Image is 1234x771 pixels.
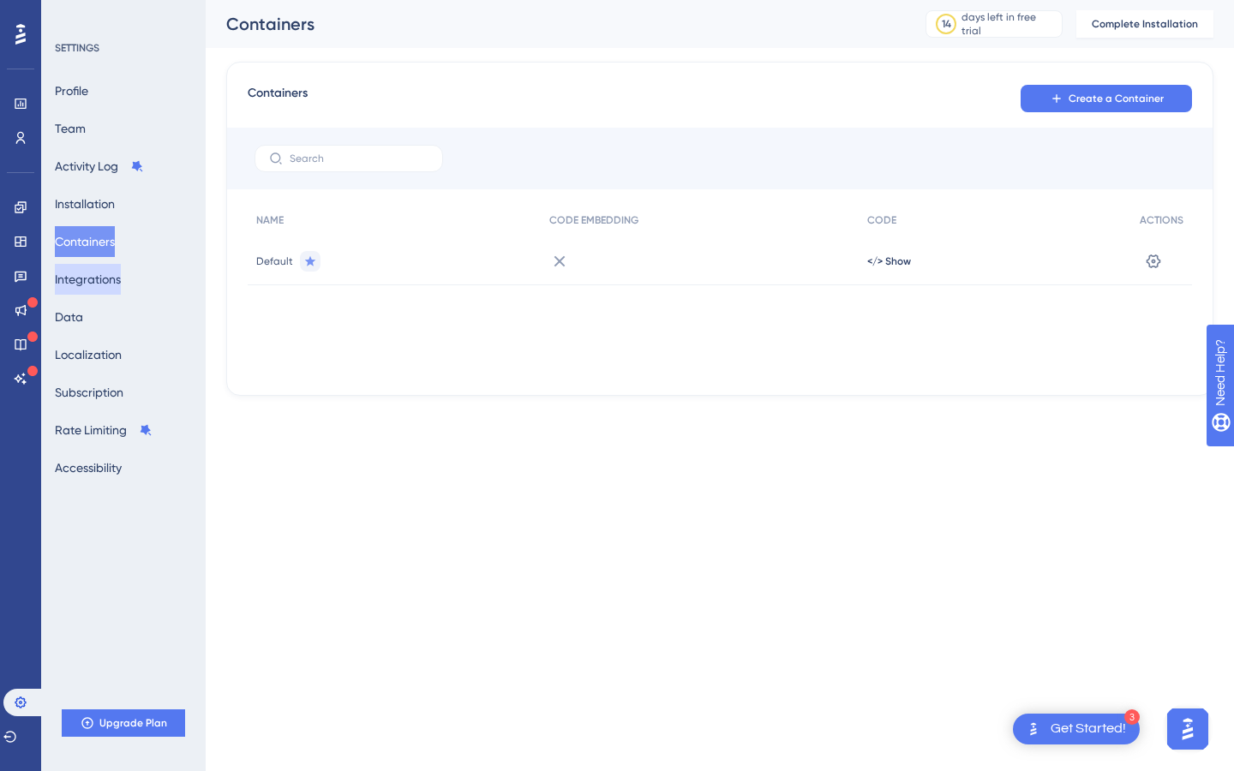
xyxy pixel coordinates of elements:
button: Team [55,113,86,144]
button: Activity Log [55,151,144,182]
button: Accessibility [55,452,122,483]
button: Create a Container [1021,85,1192,112]
span: CODE [867,213,896,227]
span: NAME [256,213,284,227]
div: 3 [1124,709,1140,725]
span: Default [256,254,293,268]
button: Containers [55,226,115,257]
button: Rate Limiting [55,415,153,445]
button: Installation [55,188,115,219]
button: Data [55,302,83,332]
iframe: UserGuiding AI Assistant Launcher [1162,703,1213,755]
img: launcher-image-alternative-text [1023,719,1044,739]
span: ACTIONS [1140,213,1183,227]
button: Complete Installation [1076,10,1213,38]
span: Upgrade Plan [99,716,167,730]
span: CODE EMBEDDING [549,213,638,227]
div: Get Started! [1051,720,1126,738]
button: Upgrade Plan [62,709,185,737]
button: Subscription [55,377,123,408]
span: Containers [248,83,308,114]
div: 14 [942,17,951,31]
span: Create a Container [1069,92,1164,105]
div: SETTINGS [55,41,194,55]
div: Open Get Started! checklist, remaining modules: 3 [1013,714,1140,744]
input: Search [290,152,428,164]
div: days left in free trial [961,10,1057,38]
button: </> Show [867,254,911,268]
button: Profile [55,75,88,106]
span: Complete Installation [1092,17,1198,31]
span: Need Help? [40,4,107,25]
button: Localization [55,339,122,370]
button: Integrations [55,264,121,295]
div: Containers [226,12,883,36]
